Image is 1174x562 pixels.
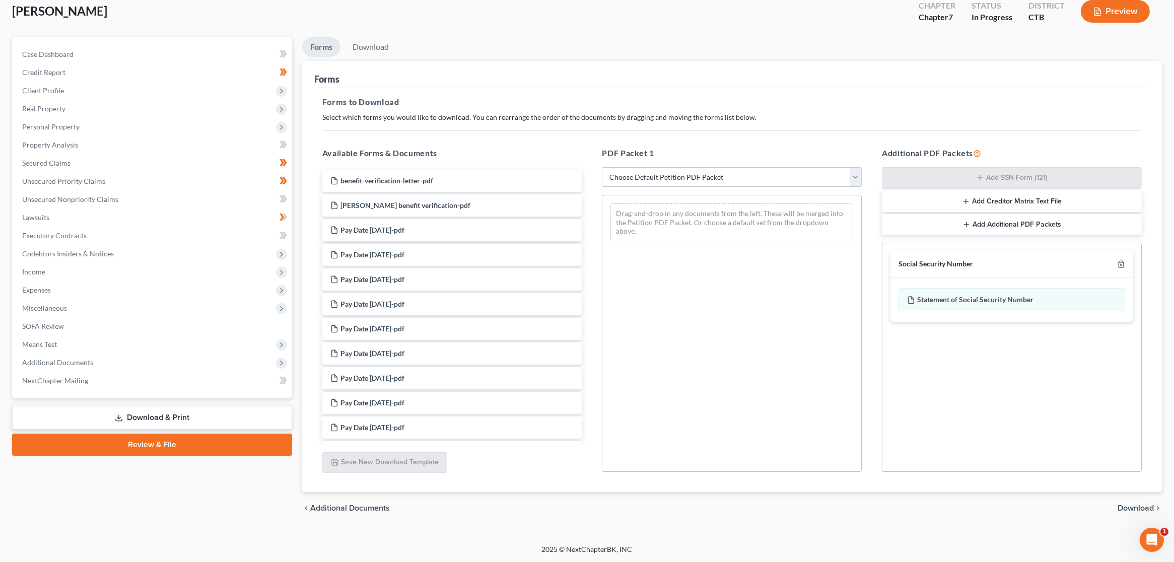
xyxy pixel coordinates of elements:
[1118,504,1162,512] button: Download chevron_right
[882,191,1142,212] button: Add Creditor Matrix Text File
[14,190,292,208] a: Unsecured Nonpriority Claims
[340,250,404,259] span: Pay Date [DATE]-pdf
[12,406,292,430] a: Download & Print
[14,63,292,82] a: Credit Report
[22,68,65,77] span: Credit Report
[22,195,118,203] span: Unsecured Nonpriority Claims
[340,374,404,382] span: Pay Date [DATE]-pdf
[22,104,65,113] span: Real Property
[344,37,397,57] a: Download
[14,227,292,245] a: Executory Contracts
[1160,528,1168,536] span: 1
[340,423,404,432] span: Pay Date [DATE]-pdf
[22,159,71,167] span: Secured Claims
[22,231,87,240] span: Executory Contracts
[14,136,292,154] a: Property Analysis
[340,324,404,333] span: Pay Date [DATE]-pdf
[14,172,292,190] a: Unsecured Priority Claims
[22,86,64,95] span: Client Profile
[882,167,1142,189] button: Add SSN Form (121)
[14,372,292,390] a: NextChapter Mailing
[22,249,114,258] span: Codebtors Insiders & Notices
[302,37,340,57] a: Forms
[14,208,292,227] a: Lawsuits
[340,349,404,358] span: Pay Date [DATE]-pdf
[322,147,582,159] h5: Available Forms & Documents
[610,203,853,241] div: Drag-and-drop in any documents from the left. These will be merged into the Petition PDF Packet. ...
[22,304,67,312] span: Miscellaneous
[340,300,404,308] span: Pay Date [DATE]-pdf
[310,504,390,512] span: Additional Documents
[314,73,339,85] div: Forms
[948,12,953,22] span: 7
[22,286,51,294] span: Expenses
[602,147,862,159] h5: PDF Packet 1
[302,504,390,512] a: chevron_left Additional Documents
[22,322,64,330] span: SOFA Review
[22,122,80,131] span: Personal Property
[340,275,404,284] span: Pay Date [DATE]-pdf
[14,317,292,335] a: SOFA Review
[22,376,88,385] span: NextChapter Mailing
[899,259,973,269] div: Social Security Number
[14,154,292,172] a: Secured Claims
[22,358,93,367] span: Additional Documents
[302,504,310,512] i: chevron_left
[882,214,1142,235] button: Add Additional PDF Packets
[322,452,447,473] button: Save New Download Template
[14,45,292,63] a: Case Dashboard
[919,12,955,23] div: Chapter
[340,398,404,407] span: Pay Date [DATE]-pdf
[22,177,105,185] span: Unsecured Priority Claims
[322,112,1142,122] p: Select which forms you would like to download. You can rearrange the order of the documents by dr...
[22,50,74,58] span: Case Dashboard
[1140,528,1164,552] iframe: Intercom live chat
[12,4,107,18] span: [PERSON_NAME]
[899,288,1125,311] div: Statement of Social Security Number
[1028,12,1065,23] div: CTB
[22,213,49,222] span: Lawsuits
[340,201,470,209] span: [PERSON_NAME] benefit verification-pdf
[340,226,404,234] span: Pay Date [DATE]-pdf
[12,434,292,456] a: Review & File
[22,267,45,276] span: Income
[972,12,1012,23] div: In Progress
[22,140,78,149] span: Property Analysis
[322,96,1142,108] h5: Forms to Download
[340,176,433,185] span: benefit-verification-letter-pdf
[882,147,1142,159] h5: Additional PDF Packets
[22,340,57,348] span: Means Test
[1154,504,1162,512] i: chevron_right
[1118,504,1154,512] span: Download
